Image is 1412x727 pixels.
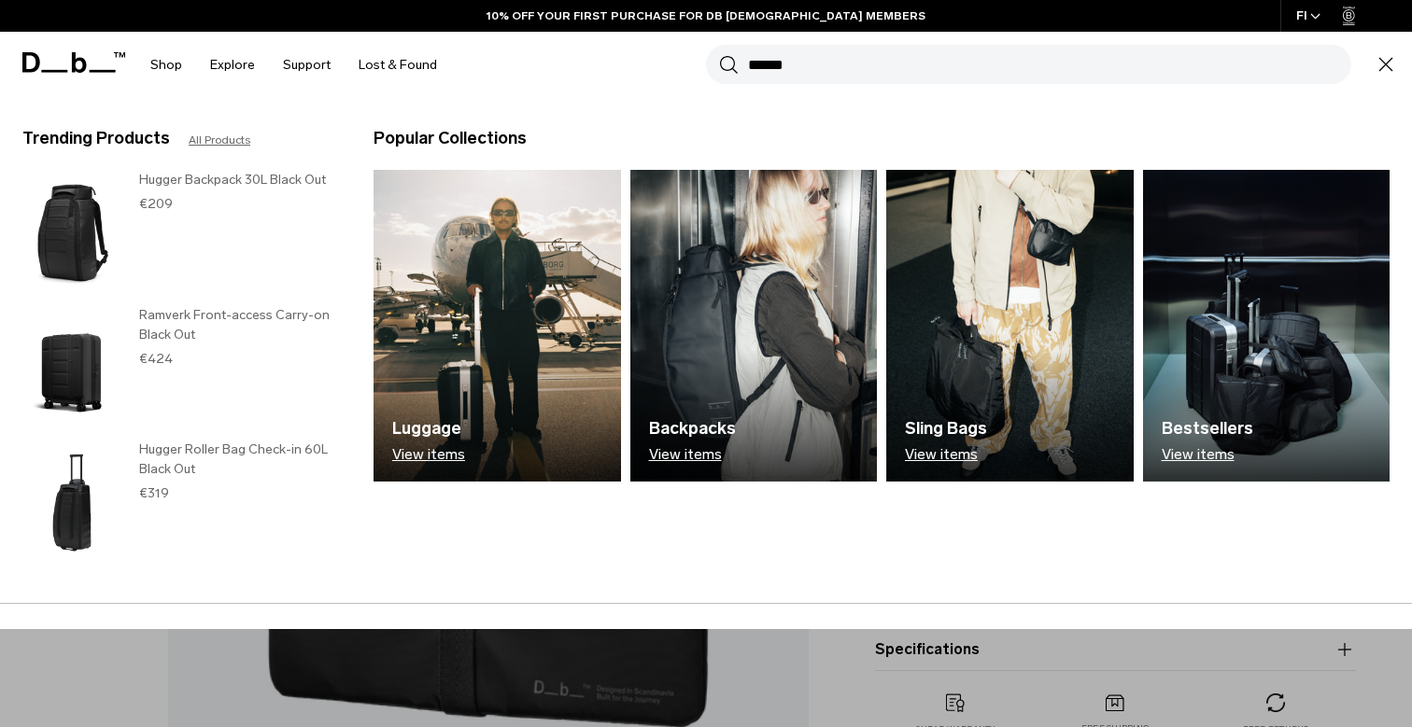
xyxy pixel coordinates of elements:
img: Db [630,170,878,482]
a: Explore [210,32,255,98]
h3: Luggage [392,416,465,441]
h3: Bestsellers [1162,416,1253,441]
h3: Hugger Roller Bag Check-in 60L Black Out [139,440,336,479]
a: Support [283,32,331,98]
img: Ramverk Front-access Carry-on Black Out [22,305,120,431]
a: Db Luggage View items [374,170,621,482]
h3: Trending Products [22,126,170,151]
a: 10% OFF YOUR FIRST PURCHASE FOR DB [DEMOGRAPHIC_DATA] MEMBERS [487,7,925,24]
img: Db [374,170,621,482]
h3: Ramverk Front-access Carry-on Black Out [139,305,336,344]
p: View items [905,446,987,463]
img: Hugger Backpack 30L Black Out [22,170,120,296]
img: Db [1143,170,1391,482]
a: Shop [150,32,182,98]
a: Db Bestsellers View items [1143,170,1391,482]
a: Ramverk Front-access Carry-on Black Out Ramverk Front-access Carry-on Black Out €424 [22,305,336,431]
p: View items [649,446,736,463]
h3: Hugger Backpack 30L Black Out [139,170,336,189]
a: Lost & Found [359,32,437,98]
h3: Sling Bags [905,416,987,441]
p: View items [1162,446,1253,463]
nav: Main Navigation [136,32,451,98]
a: Hugger Backpack 30L Black Out Hugger Backpack 30L Black Out €209 [22,170,336,296]
span: €319 [139,485,169,501]
p: View items [392,446,465,463]
a: Hugger Roller Bag Check-in 60L Black Out Hugger Roller Bag Check-in 60L Black Out €319 [22,440,336,566]
h3: Popular Collections [374,126,527,151]
a: Db Backpacks View items [630,170,878,482]
img: Db [886,170,1134,482]
a: All Products [189,132,250,148]
a: Db Sling Bags View items [886,170,1134,482]
span: €424 [139,351,173,367]
h3: Backpacks [649,416,736,441]
span: €209 [139,196,173,212]
img: Hugger Roller Bag Check-in 60L Black Out [22,440,120,566]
